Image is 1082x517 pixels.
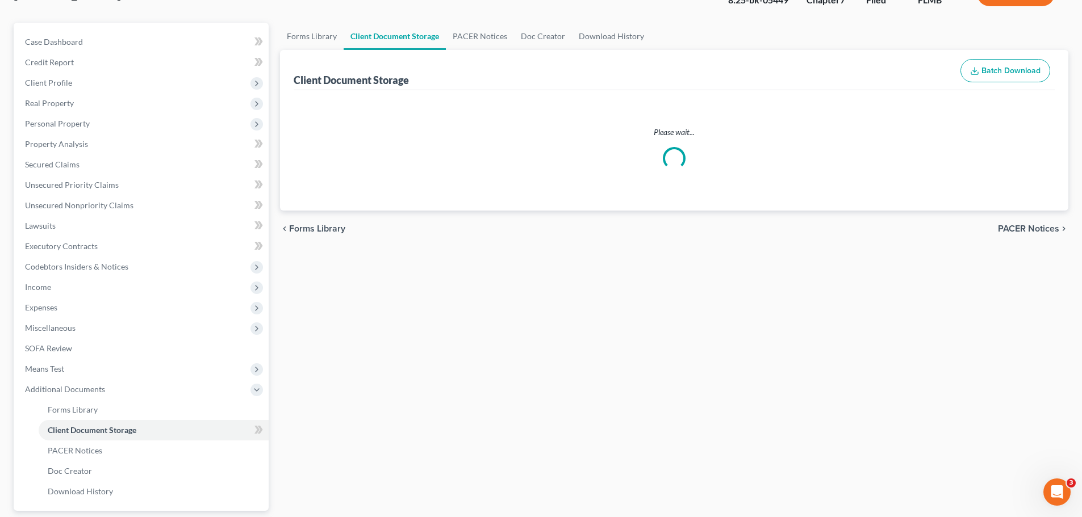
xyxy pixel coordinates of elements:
[16,134,269,154] a: Property Analysis
[446,23,514,50] a: PACER Notices
[998,224,1059,233] span: PACER Notices
[296,127,1052,138] p: Please wait...
[1059,224,1068,233] i: chevron_right
[25,180,119,190] span: Unsecured Priority Claims
[280,23,344,50] a: Forms Library
[48,425,136,435] span: Client Document Storage
[16,195,269,216] a: Unsecured Nonpriority Claims
[25,200,133,210] span: Unsecured Nonpriority Claims
[48,405,98,414] span: Forms Library
[25,78,72,87] span: Client Profile
[39,461,269,481] a: Doc Creator
[25,37,83,47] span: Case Dashboard
[280,224,289,233] i: chevron_left
[289,224,345,233] span: Forms Library
[16,338,269,359] a: SOFA Review
[25,159,80,169] span: Secured Claims
[25,384,105,394] span: Additional Documents
[25,282,51,292] span: Income
[294,73,409,87] div: Client Document Storage
[25,119,90,128] span: Personal Property
[25,139,88,149] span: Property Analysis
[16,175,269,195] a: Unsecured Priority Claims
[25,98,74,108] span: Real Property
[25,262,128,271] span: Codebtors Insiders & Notices
[39,440,269,461] a: PACER Notices
[25,302,57,312] span: Expenses
[280,224,345,233] button: chevron_left Forms Library
[25,221,56,230] span: Lawsuits
[39,481,269,502] a: Download History
[572,23,651,50] a: Download History
[16,32,269,52] a: Case Dashboard
[16,154,269,175] a: Secured Claims
[25,343,72,353] span: SOFA Review
[48,445,102,455] span: PACER Notices
[344,23,446,50] a: Client Document Storage
[1043,478,1071,506] iframe: Intercom live chat
[981,66,1041,75] span: Batch Download
[25,364,64,373] span: Means Test
[16,216,269,236] a: Lawsuits
[25,241,98,251] span: Executory Contracts
[960,59,1050,83] button: Batch Download
[16,52,269,73] a: Credit Report
[1067,478,1076,487] span: 3
[39,400,269,420] a: Forms Library
[998,224,1068,233] button: PACER Notices chevron_right
[25,57,74,67] span: Credit Report
[514,23,572,50] a: Doc Creator
[16,236,269,257] a: Executory Contracts
[25,323,76,333] span: Miscellaneous
[48,466,92,476] span: Doc Creator
[48,486,113,496] span: Download History
[39,420,269,440] a: Client Document Storage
